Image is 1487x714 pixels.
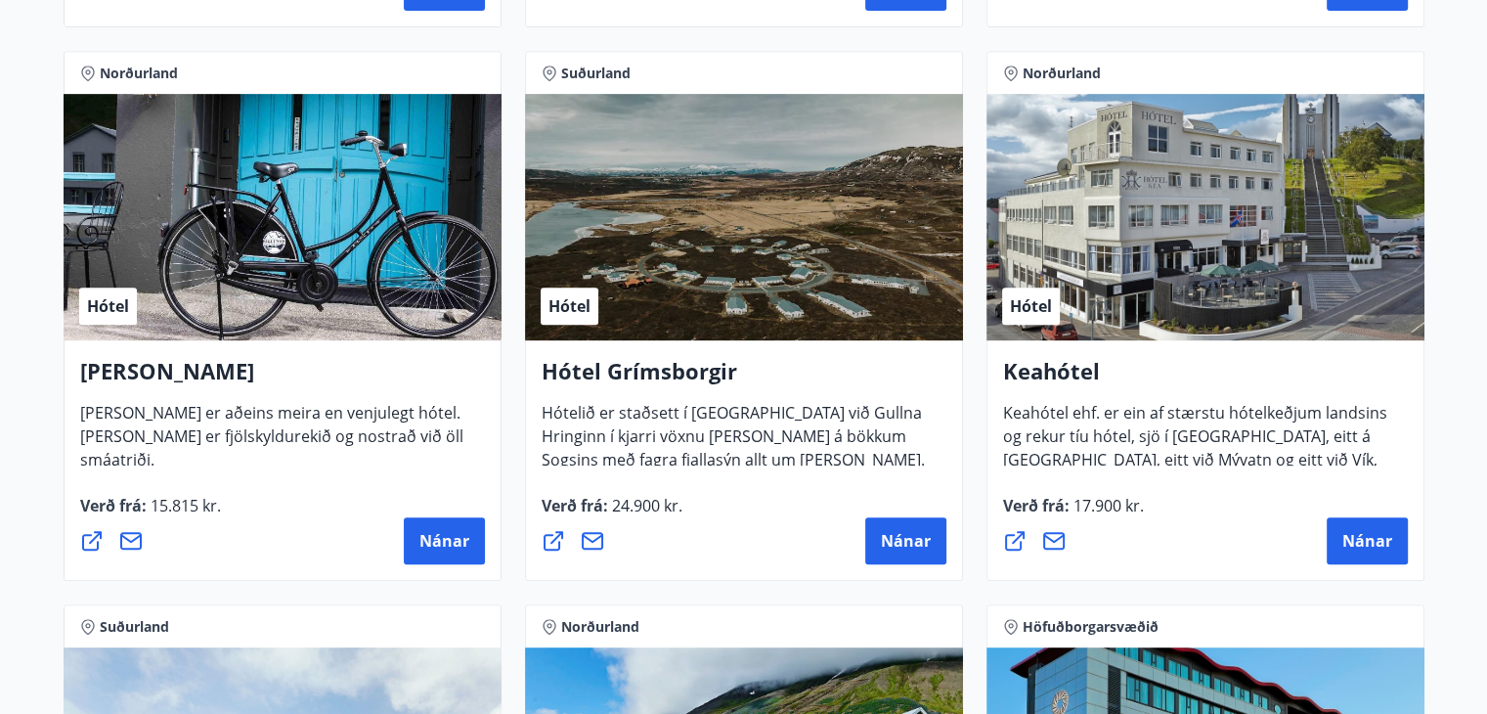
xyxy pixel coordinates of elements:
[542,495,682,532] span: Verð frá :
[1003,356,1408,401] h4: Keahótel
[561,64,631,83] span: Suðurland
[548,295,590,317] span: Hótel
[80,495,221,532] span: Verð frá :
[87,295,129,317] span: Hótel
[561,617,639,637] span: Norðurland
[1003,402,1387,533] span: Keahótel ehf. er ein af stærstu hótelkeðjum landsins og rekur tíu hótel, sjö í [GEOGRAPHIC_DATA],...
[1327,517,1408,564] button: Nánar
[1023,617,1159,637] span: Höfuðborgarsvæðið
[404,517,485,564] button: Nánar
[147,495,221,516] span: 15.815 kr.
[881,530,931,552] span: Nánar
[1003,495,1144,532] span: Verð frá :
[1023,64,1101,83] span: Norðurland
[80,402,463,486] span: [PERSON_NAME] er aðeins meira en venjulegt hótel. [PERSON_NAME] er fjölskyldurekið og nostrað við...
[865,517,946,564] button: Nánar
[1342,530,1392,552] span: Nánar
[1070,495,1144,516] span: 17.900 kr.
[100,617,169,637] span: Suðurland
[1010,295,1052,317] span: Hótel
[608,495,682,516] span: 24.900 kr.
[542,356,946,401] h4: Hótel Grímsborgir
[100,64,178,83] span: Norðurland
[419,530,469,552] span: Nánar
[542,402,925,533] span: Hótelið er staðsett í [GEOGRAPHIC_DATA] við Gullna Hringinn í kjarri vöxnu [PERSON_NAME] á bökkum...
[80,356,485,401] h4: [PERSON_NAME]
